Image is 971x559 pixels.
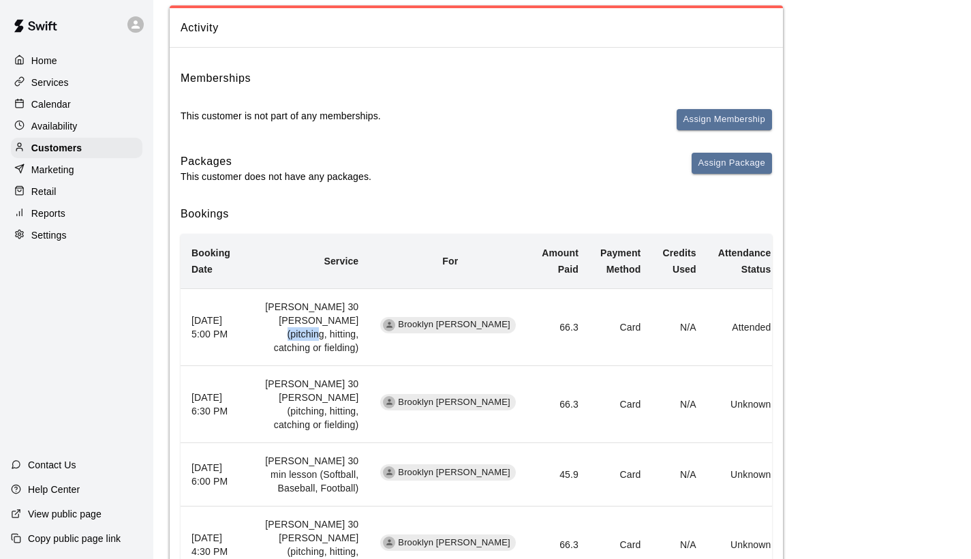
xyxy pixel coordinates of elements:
[651,366,707,443] td: N/A
[181,70,251,87] h6: Memberships
[11,138,142,158] a: Customers
[11,160,142,180] a: Marketing
[181,443,241,507] th: [DATE] 6:00 PM
[241,288,369,365] td: [PERSON_NAME] 30 [PERSON_NAME] (pitching, hitting, catching or fielding)
[392,318,515,331] span: Brooklyn [PERSON_NAME]
[692,153,772,174] button: Assign Package
[589,443,651,507] td: Card
[442,256,458,267] b: For
[11,72,142,93] a: Services
[31,163,74,177] p: Marketing
[31,54,57,67] p: Home
[241,443,369,507] td: [PERSON_NAME] 30 min lesson (Softball, Baseball, Football)
[191,247,230,275] b: Booking Date
[11,225,142,245] a: Settings
[181,366,241,443] th: [DATE] 6:30 PM
[383,396,395,408] div: Brooklyn Rhoades
[31,76,69,89] p: Services
[181,288,241,365] th: [DATE] 5:00 PM
[677,109,772,130] button: Assign Membership
[531,288,589,365] td: 66.3
[31,141,82,155] p: Customers
[11,116,142,136] a: Availability
[31,97,71,111] p: Calendar
[31,228,67,242] p: Settings
[28,532,121,545] p: Copy public page link
[31,185,57,198] p: Retail
[707,443,782,507] td: Unknown
[589,366,651,443] td: Card
[383,319,395,331] div: Brooklyn Rhoades
[324,256,358,267] b: Service
[542,247,579,275] b: Amount Paid
[383,466,395,479] div: Brooklyn Rhoades
[28,458,76,472] p: Contact Us
[181,109,381,123] p: This customer is not part of any memberships.
[392,396,515,409] span: Brooklyn [PERSON_NAME]
[662,247,696,275] b: Credits Used
[181,205,772,223] h6: Bookings
[651,288,707,365] td: N/A
[28,483,80,496] p: Help Center
[383,537,395,549] div: Brooklyn Rhoades
[531,443,589,507] td: 45.9
[181,153,371,170] h6: Packages
[707,288,782,365] td: Attended
[392,466,515,479] span: Brooklyn [PERSON_NAME]
[11,203,142,224] a: Reports
[589,288,651,365] td: Card
[11,50,142,71] a: Home
[392,537,515,549] span: Brooklyn [PERSON_NAME]
[718,247,771,275] b: Attendance Status
[651,443,707,507] td: N/A
[11,181,142,202] a: Retail
[181,170,371,183] p: This customer does not have any packages.
[28,507,102,521] p: View public page
[31,119,78,133] p: Availability
[600,247,641,275] b: Payment Method
[707,366,782,443] td: Unknown
[181,19,772,37] span: Activity
[531,366,589,443] td: 66.3
[31,207,65,220] p: Reports
[241,366,369,443] td: [PERSON_NAME] 30 [PERSON_NAME] (pitching, hitting, catching or fielding)
[11,94,142,115] a: Calendar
